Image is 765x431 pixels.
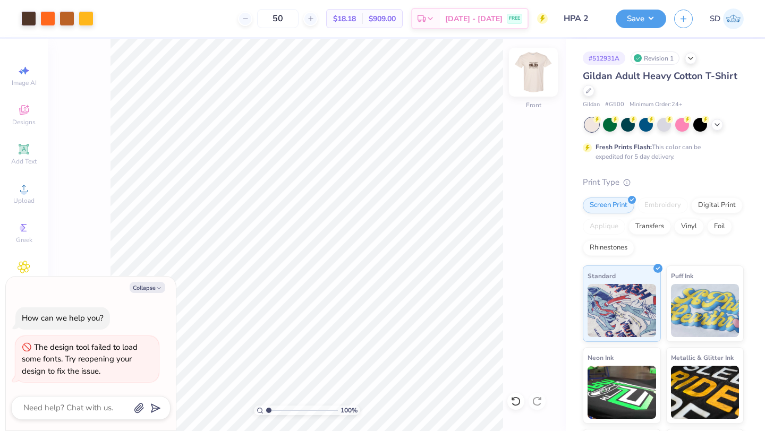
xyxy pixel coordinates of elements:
div: Print Type [583,176,744,188]
span: Minimum Order: 24 + [630,100,683,109]
img: Neon Ink [588,366,656,419]
img: Sofia Diep [723,8,744,29]
div: Foil [707,219,732,235]
span: Gildan [583,100,600,109]
button: Save [616,10,666,28]
div: The design tool failed to load some fonts. Try reopening your design to fix the issue. [22,342,138,376]
span: FREE [509,15,520,22]
button: Collapse [130,282,165,293]
span: 100 % [341,406,358,415]
span: # G500 [605,100,624,109]
span: Standard [588,270,616,281]
span: [DATE] - [DATE] [445,13,503,24]
span: $18.18 [333,13,356,24]
img: Standard [588,284,656,337]
div: Rhinestones [583,240,634,256]
div: How can we help you? [22,313,104,323]
div: Revision 1 [631,51,679,65]
img: Front [512,51,555,93]
div: Front [526,100,541,110]
div: Vinyl [674,219,704,235]
img: Metallic & Glitter Ink [671,366,739,419]
input: – – [257,9,299,28]
div: # 512931A [583,51,625,65]
span: Clipart & logos [5,275,42,292]
span: Add Text [11,157,37,166]
a: SD [710,8,744,29]
span: Gildan Adult Heavy Cotton T-Shirt [583,70,737,82]
img: Puff Ink [671,284,739,337]
span: $909.00 [369,13,396,24]
span: Greek [16,236,32,244]
div: This color can be expedited for 5 day delivery. [596,142,726,161]
div: Transfers [628,219,671,235]
span: SD [710,13,720,25]
span: Upload [13,196,35,205]
span: Puff Ink [671,270,693,281]
div: Screen Print [583,197,634,213]
strong: Fresh Prints Flash: [596,143,652,151]
div: Embroidery [637,197,688,213]
div: Applique [583,219,625,235]
span: Designs [12,118,36,126]
span: Metallic & Glitter Ink [671,352,734,363]
span: Image AI [12,79,37,87]
span: Neon Ink [588,352,614,363]
div: Digital Print [691,197,743,213]
input: Untitled Design [556,8,608,29]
